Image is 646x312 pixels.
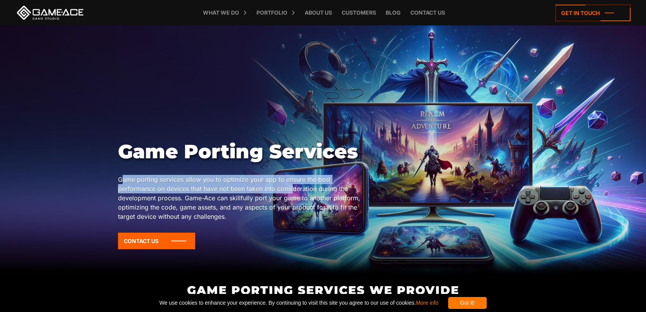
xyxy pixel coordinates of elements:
span: We use cookies to enhance your experience. By continuing to visit this site you agree to our use ... [159,297,438,309]
a: Get in touch [555,5,631,21]
a: More info [416,300,438,306]
h2: Game Porting Services We Provide [118,284,528,297]
h1: Game Porting Services [118,140,364,163]
a: Contact Us [118,233,195,249]
p: Game porting services allow you to optimize your app to ensure the best performance on devices th... [118,175,364,221]
div: Got it! [448,297,487,309]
